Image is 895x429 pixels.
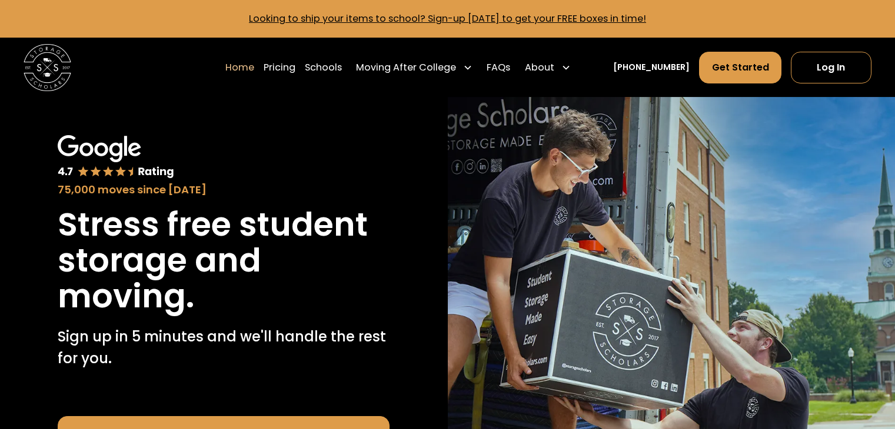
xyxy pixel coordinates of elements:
[356,61,456,75] div: Moving After College
[58,207,390,314] h1: Stress free student storage and moving.
[487,51,510,84] a: FAQs
[58,135,174,180] img: Google 4.7 star rating
[613,61,690,73] a: [PHONE_NUMBER]
[58,182,390,197] div: 75,000 moves since [DATE]
[525,61,554,75] div: About
[520,51,575,84] div: About
[264,51,295,84] a: Pricing
[699,52,781,83] a: Get Started
[791,52,871,83] a: Log In
[249,12,646,25] a: Looking to ship your items to school? Sign-up [DATE] to get your FREE boxes in time!
[305,51,342,84] a: Schools
[24,44,71,92] img: Storage Scholars main logo
[225,51,254,84] a: Home
[58,326,390,369] p: Sign up in 5 minutes and we'll handle the rest for you.
[351,51,477,84] div: Moving After College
